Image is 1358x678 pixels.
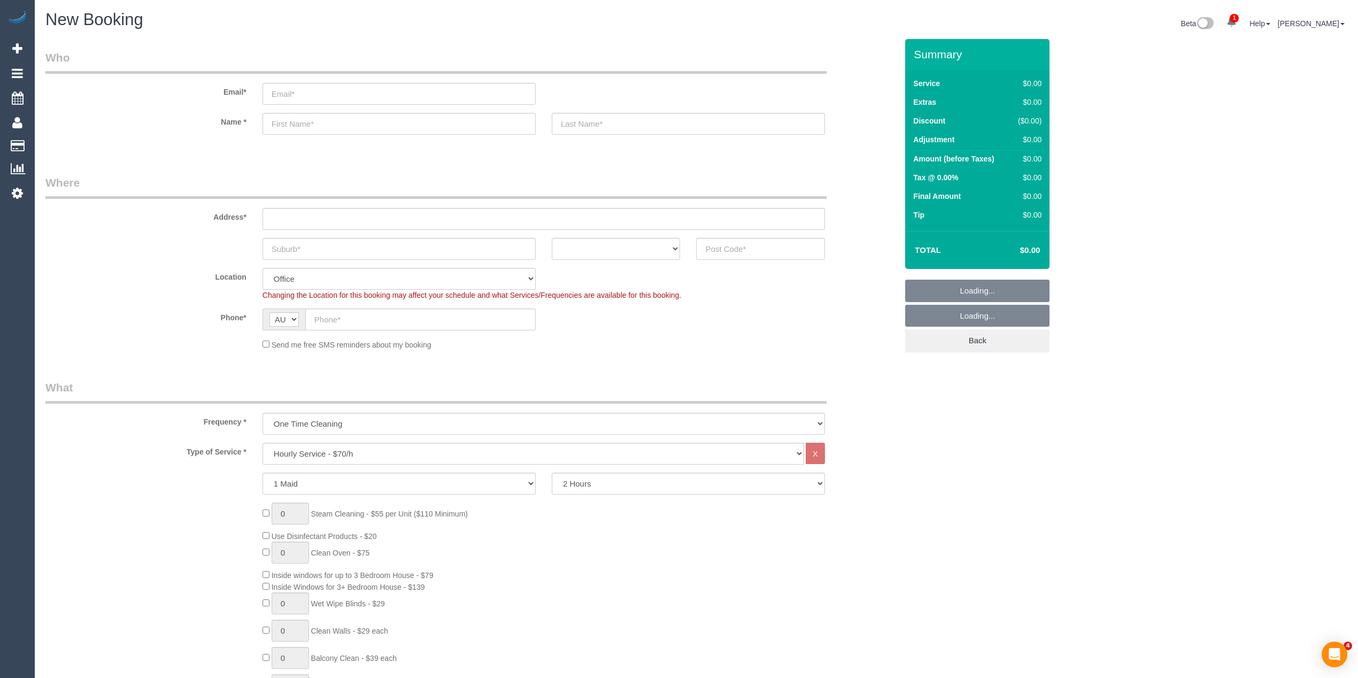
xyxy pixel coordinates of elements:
div: Open Intercom Messenger [1322,642,1347,667]
input: First Name* [263,113,536,135]
img: Automaid Logo [6,11,28,26]
span: Inside windows for up to 3 Bedroom House - $79 [272,571,434,580]
span: Wet Wipe Blinds - $29 [311,599,385,608]
label: Service [913,78,940,89]
label: Address* [37,208,254,222]
div: $0.00 [1013,210,1041,220]
label: Location [37,268,254,282]
div: ($0.00) [1013,115,1041,126]
strong: Total [915,245,941,255]
input: Last Name* [552,113,825,135]
label: Frequency * [37,413,254,427]
h3: Summary [914,48,1044,60]
span: 1 [1230,14,1239,22]
input: Email* [263,83,536,105]
div: $0.00 [1013,134,1041,145]
span: Inside Windows for 3+ Bedroom House - $139 [272,583,425,591]
span: Clean Walls - $29 each [311,627,388,635]
img: New interface [1196,17,1214,31]
label: Adjustment [913,134,954,145]
legend: Who [45,50,827,74]
label: Tip [913,210,924,220]
a: Back [905,329,1050,352]
a: Beta [1181,19,1214,28]
h4: $0.00 [988,246,1040,255]
label: Type of Service * [37,443,254,457]
label: Phone* [37,309,254,323]
span: Changing the Location for this booking may affect your schedule and what Services/Frequencies are... [263,291,681,299]
div: $0.00 [1013,153,1041,164]
input: Post Code* [696,238,825,260]
input: Phone* [305,309,536,330]
div: $0.00 [1013,78,1041,89]
span: Use Disinfectant Products - $20 [272,532,377,541]
span: 4 [1344,642,1352,650]
span: New Booking [45,10,143,29]
label: Extras [913,97,936,107]
div: $0.00 [1013,172,1041,183]
div: $0.00 [1013,97,1041,107]
legend: Where [45,175,827,199]
a: [PERSON_NAME] [1278,19,1345,28]
label: Name * [37,113,254,127]
span: Send me free SMS reminders about my booking [272,341,431,349]
label: Email* [37,83,254,97]
a: Help [1249,19,1270,28]
label: Final Amount [913,191,961,202]
label: Discount [913,115,945,126]
label: Tax @ 0.00% [913,172,958,183]
legend: What [45,380,827,404]
a: 1 [1221,11,1242,34]
span: Balcony Clean - $39 each [311,654,397,662]
span: Steam Cleaning - $55 per Unit ($110 Minimum) [311,510,468,518]
label: Amount (before Taxes) [913,153,994,164]
input: Suburb* [263,238,536,260]
span: Clean Oven - $75 [311,549,370,557]
div: $0.00 [1013,191,1041,202]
